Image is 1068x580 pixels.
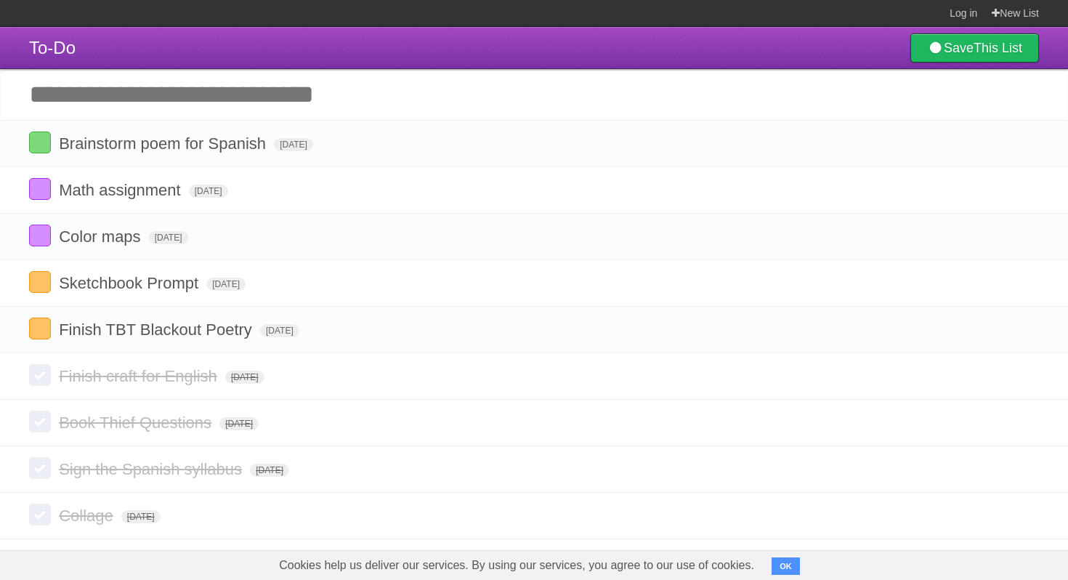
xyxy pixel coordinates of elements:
[29,457,51,479] label: Done
[29,271,51,293] label: Done
[250,464,289,477] span: [DATE]
[29,225,51,246] label: Done
[29,38,76,57] span: To-Do
[149,231,188,244] span: [DATE]
[59,274,202,292] span: Sketchbook Prompt
[189,185,228,198] span: [DATE]
[29,364,51,386] label: Done
[974,41,1022,55] b: This List
[59,134,270,153] span: Brainstorm poem for Spanish
[29,318,51,339] label: Done
[59,321,256,339] span: Finish TBT Blackout Poetry
[59,460,246,478] span: Sign the Spanish syllabus
[59,507,117,525] span: Collage
[225,371,264,384] span: [DATE]
[59,367,221,385] span: Finish craft for English
[59,181,185,199] span: Math assignment
[274,138,313,151] span: [DATE]
[59,414,215,432] span: Book Thief Questions
[29,178,51,200] label: Done
[29,132,51,153] label: Done
[121,510,161,523] span: [DATE]
[29,504,51,525] label: Done
[206,278,246,291] span: [DATE]
[264,551,769,580] span: Cookies help us deliver our services. By using our services, you agree to our use of cookies.
[219,417,259,430] span: [DATE]
[59,227,144,246] span: Color maps
[910,33,1039,63] a: SaveThis List
[772,557,800,575] button: OK
[29,411,51,432] label: Done
[260,324,299,337] span: [DATE]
